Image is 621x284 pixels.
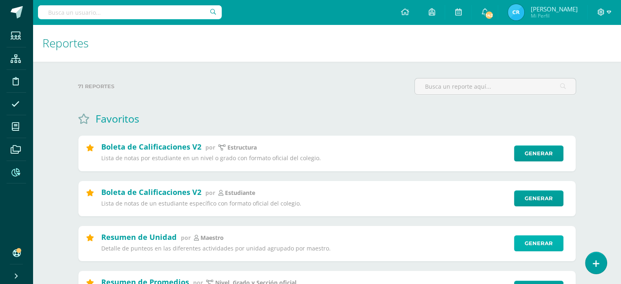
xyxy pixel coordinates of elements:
span: por [205,143,215,151]
p: Lista de notas por estudiante en un nivel o grado con formato oficial del colegio. [101,154,509,162]
p: Estructura [227,144,257,151]
h2: Boleta de Calificaciones V2 [101,142,201,152]
span: Mi Perfil [530,12,577,19]
h1: Favoritos [96,112,139,125]
p: estudiante [225,189,255,197]
p: Lista de notas de un estudiante específico con formato oficial del colegio. [101,200,509,207]
img: d829077fea71188f4ea6f616d71feccb.png [508,4,524,20]
input: Busca un reporte aquí... [415,78,576,94]
a: Generar [514,235,563,251]
span: Reportes [42,35,89,51]
h2: Resumen de Unidad [101,232,177,242]
p: Detalle de punteos en las diferentes actividades por unidad agrupado por maestro. [101,245,509,252]
a: Generar [514,145,563,161]
span: por [205,189,215,197]
p: maestro [200,234,224,242]
span: 142 [485,11,494,20]
input: Busca un usuario... [38,5,222,19]
span: [PERSON_NAME] [530,5,577,13]
a: Generar [514,190,563,206]
label: 71 reportes [78,78,408,95]
h2: Boleta de Calificaciones V2 [101,187,201,197]
span: por [181,234,191,242]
